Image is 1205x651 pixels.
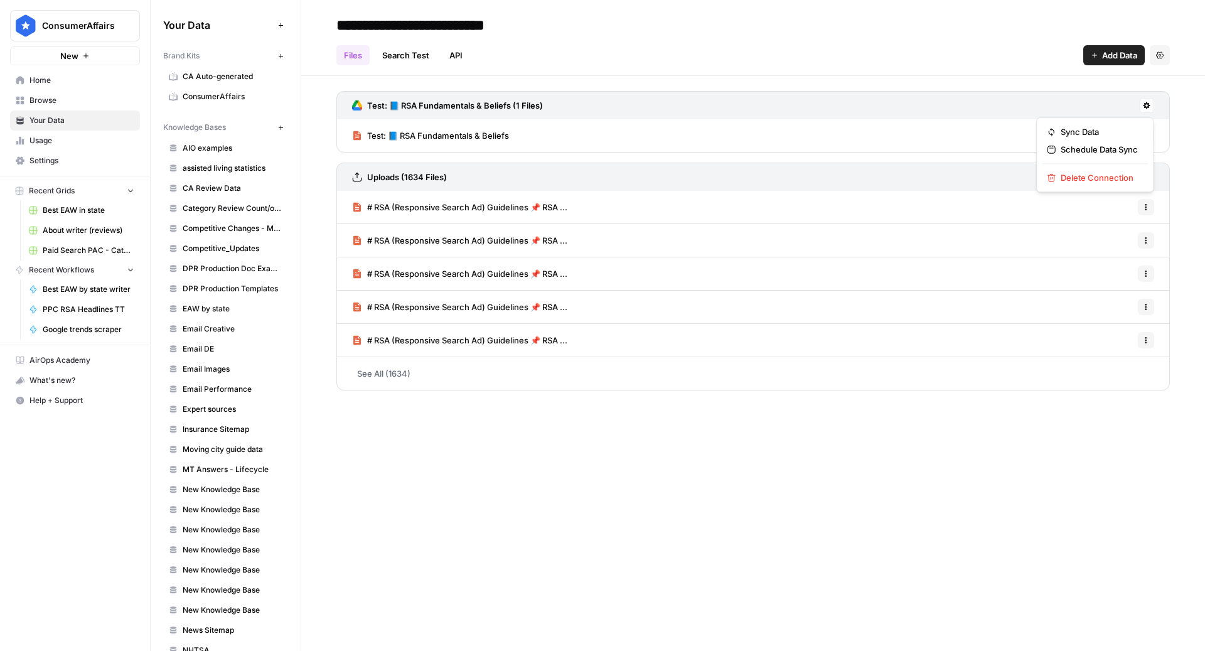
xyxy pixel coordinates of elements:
[183,363,282,375] span: Email Images
[163,480,288,500] a: New Knowledge Base
[183,544,282,556] span: New Knowledge Base
[23,220,140,240] a: About writer (reviews)
[336,45,370,65] a: Files
[29,155,134,166] span: Settings
[352,257,567,290] a: # RSA (Responsive Search Ad) Guidelines 📌 RSA ...
[367,129,509,142] span: Test: 📘 RSA Fundamentals & Beliefs
[183,605,282,616] span: New Knowledge Base
[163,18,273,33] span: Your Data
[183,243,282,254] span: Competitive_Updates
[183,343,282,355] span: Email DE
[163,239,288,259] a: Competitive_Updates
[163,87,288,107] a: ConsumerAffairs
[367,334,567,347] span: # RSA (Responsive Search Ad) Guidelines 📌 RSA ...
[163,319,288,339] a: Email Creative
[183,223,282,234] span: Competitive Changes - Matching
[183,263,282,274] span: DPR Production Doc Examples
[183,524,282,535] span: New Knowledge Base
[10,390,140,411] button: Help + Support
[43,304,134,315] span: PPC RSA Headlines TT
[163,299,288,319] a: EAW by state
[352,92,543,119] a: Test: 📘 RSA Fundamentals & Beliefs (1 Files)
[10,110,140,131] a: Your Data
[29,185,75,196] span: Recent Grids
[43,205,134,216] span: Best EAW in state
[183,504,282,515] span: New Knowledge Base
[183,143,282,154] span: AIO examples
[23,299,140,320] a: PPC RSA Headlines TT
[163,379,288,399] a: Email Performance
[163,198,288,218] a: Category Review Count/other
[352,224,567,257] a: # RSA (Responsive Search Ad) Guidelines 📌 RSA ...
[183,183,282,194] span: CA Review Data
[183,564,282,576] span: New Knowledge Base
[163,122,226,133] span: Knowledge Bases
[183,323,282,335] span: Email Creative
[367,171,447,183] h3: Uploads (1634 Files)
[163,138,288,158] a: AIO examples
[163,500,288,520] a: New Knowledge Base
[43,245,134,256] span: Paid Search PAC - Categories
[183,163,282,174] span: assisted living statistics
[163,560,288,580] a: New Knowledge Base
[163,339,288,359] a: Email DE
[163,259,288,279] a: DPR Production Doc Examples
[352,291,567,323] a: # RSA (Responsive Search Ad) Guidelines 📌 RSA ...
[10,151,140,171] a: Settings
[10,131,140,151] a: Usage
[442,45,470,65] a: API
[1083,45,1145,65] button: Add Data
[183,71,282,82] span: CA Auto-generated
[29,355,134,366] span: AirOps Academy
[163,540,288,560] a: New Knowledge Base
[10,10,140,41] button: Workspace: ConsumerAffairs
[1061,143,1138,156] span: Schedule Data Sync
[163,439,288,460] a: Moving city guide data
[163,178,288,198] a: CA Review Data
[14,14,37,37] img: ConsumerAffairs Logo
[367,234,567,247] span: # RSA (Responsive Search Ad) Guidelines 📌 RSA ...
[10,370,140,390] button: What's new?
[183,424,282,435] span: Insurance Sitemap
[29,95,134,106] span: Browse
[1102,49,1137,62] span: Add Data
[367,201,567,213] span: # RSA (Responsive Search Ad) Guidelines 📌 RSA ...
[60,50,78,62] span: New
[163,600,288,620] a: New Knowledge Base
[352,191,567,223] a: # RSA (Responsive Search Ad) Guidelines 📌 RSA ...
[163,158,288,178] a: assisted living statistics
[10,46,140,65] button: New
[163,520,288,540] a: New Knowledge Base
[23,279,140,299] a: Best EAW by state writer
[1061,171,1138,184] span: Delete Connection
[183,444,282,455] span: Moving city guide data
[183,203,282,214] span: Category Review Count/other
[352,119,509,152] a: Test: 📘 RSA Fundamentals & Beliefs
[163,580,288,600] a: New Knowledge Base
[43,324,134,335] span: Google trends scraper
[375,45,437,65] a: Search Test
[163,279,288,299] a: DPR Production Templates
[183,404,282,415] span: Expert sources
[183,303,282,315] span: EAW by state
[29,264,94,276] span: Recent Workflows
[163,620,288,640] a: News Sitemap
[10,70,140,90] a: Home
[10,261,140,279] button: Recent Workflows
[10,350,140,370] a: AirOps Academy
[23,240,140,261] a: Paid Search PAC - Categories
[336,357,1170,390] a: See All (1634)
[183,584,282,596] span: New Knowledge Base
[23,200,140,220] a: Best EAW in state
[183,484,282,495] span: New Knowledge Base
[29,135,134,146] span: Usage
[352,163,447,191] a: Uploads (1634 Files)
[29,115,134,126] span: Your Data
[29,75,134,86] span: Home
[43,284,134,295] span: Best EAW by state writer
[163,67,288,87] a: CA Auto-generated
[43,225,134,236] span: About writer (reviews)
[183,464,282,475] span: MT Answers - Lifecycle
[367,301,567,313] span: # RSA (Responsive Search Ad) Guidelines 📌 RSA ...
[23,320,140,340] a: Google trends scraper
